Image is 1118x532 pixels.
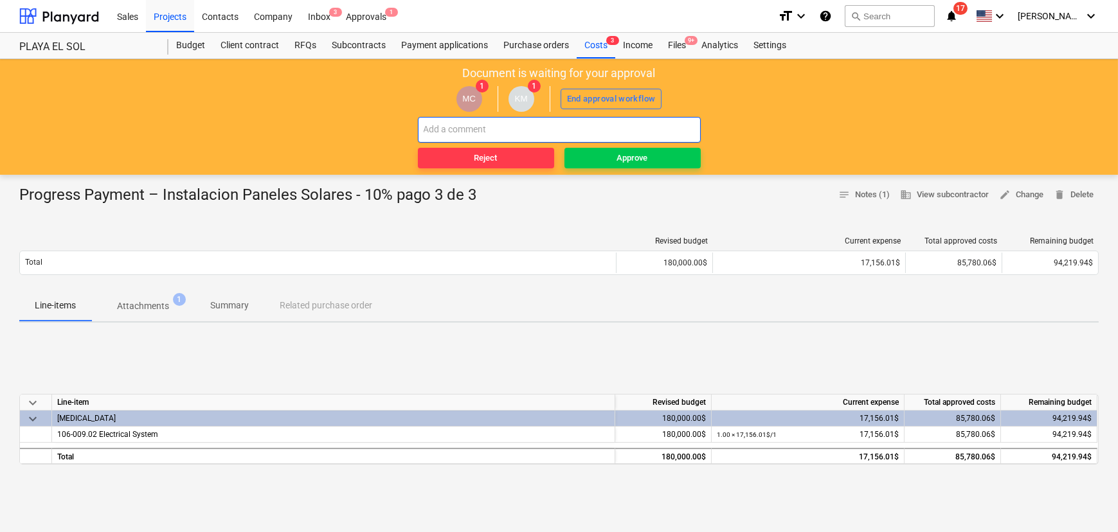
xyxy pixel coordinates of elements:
span: KM [515,94,528,103]
button: Change [994,185,1049,205]
a: Subcontracts [324,33,393,58]
a: Settings [746,33,794,58]
span: 85,780.06$ [956,430,995,439]
a: Income [615,33,660,58]
a: Costs3 [577,33,615,58]
span: 3 [329,8,342,17]
div: Reject [474,151,498,166]
span: Delete [1054,188,1094,202]
a: Budget [168,33,213,58]
a: Client contract [213,33,287,58]
span: delete [1054,189,1065,200]
i: Knowledge base [819,8,832,24]
span: notes [838,189,850,200]
p: Summary [210,299,249,312]
a: RFQs [287,33,324,58]
button: End approval workflow [561,89,662,109]
a: Files9+ [660,33,694,58]
p: Document is waiting for your approval [463,66,656,81]
span: edit [999,189,1011,200]
span: 94,219.94$ [1054,258,1093,267]
button: Approve [564,148,701,168]
a: Purchase orders [496,33,577,58]
i: keyboard_arrow_down [1083,8,1099,24]
span: Change [999,188,1043,202]
div: Progress Payment – Instalacion Paneles Solares - 10% pago 3 de 3 [19,185,487,206]
span: 1 [173,293,186,306]
div: Remaining budget [1001,395,1097,411]
span: 106-009.02 Electrical System [57,430,158,439]
span: 17 [953,2,968,15]
a: Payment applications [393,33,496,58]
div: CAPEX [57,411,609,426]
button: View subcontractor [895,185,994,205]
span: View subcontractor [900,188,989,202]
div: Total approved costs [905,395,1001,411]
span: 9+ [685,36,698,45]
span: 3 [606,36,619,45]
span: 1 [385,8,398,17]
span: Notes (1) [838,188,890,202]
button: Reject [418,148,554,168]
p: Total [25,257,42,268]
div: 85,780.06$ [905,253,1002,273]
div: 180,000.00$ [615,448,712,464]
iframe: Chat Widget [1054,470,1118,532]
div: 17,156.01$ [717,427,899,443]
div: 85,780.06$ [905,448,1001,464]
div: Current expense [712,395,905,411]
div: Line-item [52,395,615,411]
div: 180,000.00$ [616,253,712,273]
span: 1 [528,80,541,93]
span: MC [462,94,476,103]
i: keyboard_arrow_down [992,8,1007,24]
div: 94,219.94$ [1001,411,1097,427]
span: [PERSON_NAME] [1018,11,1082,21]
button: Notes (1) [833,185,895,205]
div: Total [52,448,615,464]
button: Search [845,5,935,27]
p: Attachments [117,299,169,313]
span: search [851,11,861,21]
p: Line-items [35,299,76,312]
div: 180,000.00$ [615,411,712,427]
button: Delete [1049,185,1099,205]
i: keyboard_arrow_down [793,8,809,24]
div: 180,000.00$ [615,427,712,443]
span: 94,219.94$ [1052,430,1092,439]
div: Total approved costs [911,236,997,245]
div: 94,219.94$ [1001,448,1097,464]
span: keyboard_arrow_down [25,395,41,411]
div: 85,780.06$ [905,411,1001,427]
div: Mareliz Chi [456,86,482,112]
span: 1 [476,80,489,93]
div: Remaining budget [1007,236,1094,245]
div: Costs [577,33,615,58]
div: 17,156.01$ [718,258,900,267]
div: Revised budget [622,236,708,245]
a: Analytics [694,33,746,58]
i: format_size [778,8,793,24]
i: notifications [945,8,958,24]
input: Add a comment [418,117,701,143]
span: business [900,189,912,200]
small: 1.00 × 17,156.01$ / 1 [717,431,777,438]
span: keyboard_arrow_down [25,411,41,427]
div: 17,156.01$ [717,449,899,465]
div: kristin morales [509,86,534,112]
div: 17,156.01$ [717,411,899,427]
div: Files [660,33,694,58]
div: End approval workflow [567,92,656,107]
div: Approve [617,151,648,166]
div: PLAYA EL SOL [19,40,153,54]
